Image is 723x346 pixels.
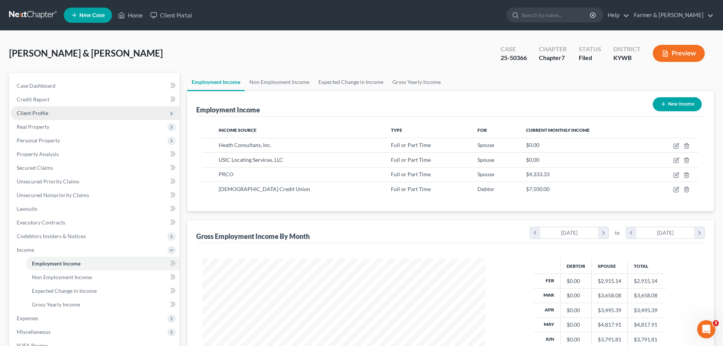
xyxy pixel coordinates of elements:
span: Secured Claims [17,164,53,171]
td: $2,915.14 [627,274,666,288]
th: Apr [533,303,561,318]
span: Codebtors Insiders & Notices [17,233,86,239]
a: Property Analysis [11,147,180,161]
span: Income Source [219,127,257,133]
span: Miscellaneous [17,329,50,335]
a: Case Dashboard [11,79,180,93]
td: $3,658.08 [627,288,666,303]
a: Expected Change in Income [314,73,388,91]
span: Full or Part Time [391,171,431,177]
div: Gross Employment Income By Month [196,232,310,241]
i: chevron_right [598,227,608,239]
th: Debtor [560,258,591,273]
span: Credit Report [17,96,49,103]
div: District [613,45,641,54]
a: Home [114,8,146,22]
a: Help [604,8,629,22]
span: [PERSON_NAME] & [PERSON_NAME] [9,47,163,58]
div: [DATE] [636,227,695,239]
th: Feb [533,274,561,288]
td: $3,495.39 [627,303,666,318]
div: Case [501,45,527,54]
span: [DEMOGRAPHIC_DATA] Credit Union [219,186,310,192]
span: Type [391,127,402,133]
td: $4,817.91 [627,318,666,332]
span: Expected Change in Income [32,288,97,294]
div: $3,495.39 [598,307,621,314]
a: Employment Income [26,257,180,270]
span: New Case [79,13,105,18]
span: $0.00 [526,142,539,148]
i: chevron_right [694,227,704,239]
span: Full or Part Time [391,142,431,148]
div: KYWB [613,54,641,62]
span: Client Profile [17,110,48,116]
span: Debtor [477,186,495,192]
div: $2,915.14 [598,277,621,285]
input: Search by name... [521,8,591,22]
span: Employment Income [32,260,80,267]
span: Executory Contracts [17,219,65,226]
span: Spouse [477,142,494,148]
span: $7,500.00 [526,186,550,192]
a: Unsecured Nonpriority Claims [11,188,180,202]
div: Filed [579,54,601,62]
th: May [533,318,561,332]
span: Case Dashboard [17,82,55,89]
span: Expenses [17,315,38,321]
a: Employment Income [187,73,245,91]
a: Gross Yearly Income [388,73,445,91]
span: USIC Locating Services, LLC [219,156,283,163]
span: Heath Consultans, Inc. [219,142,271,148]
span: Spouse [477,171,494,177]
th: Mar [533,288,561,303]
div: [DATE] [540,227,599,239]
span: Income [17,246,34,253]
span: 3 [713,320,719,326]
a: Secured Claims [11,161,180,175]
div: $4,817.91 [598,321,621,329]
a: Lawsuits [11,202,180,216]
span: Full or Part Time [391,156,431,163]
span: Full or Part Time [391,186,431,192]
i: chevron_left [530,227,540,239]
i: chevron_left [626,227,636,239]
a: Unsecured Priority Claims [11,175,180,188]
a: Non Employment Income [26,270,180,284]
div: $0.00 [567,321,585,329]
span: $4,333.33 [526,171,550,177]
span: $0.00 [526,156,539,163]
span: to [615,229,620,237]
div: Chapter [539,45,567,54]
a: Farmer & [PERSON_NAME] [630,8,714,22]
span: Spouse [477,156,494,163]
iframe: Intercom live chat [697,320,715,338]
span: Non Employment Income [32,274,92,280]
span: Current Monthly Income [526,127,590,133]
span: 7 [561,54,565,61]
div: Employment Income [196,105,260,114]
span: Personal Property [17,137,60,144]
div: $0.00 [567,307,585,314]
span: Unsecured Nonpriority Claims [17,192,89,198]
span: Unsecured Priority Claims [17,178,79,185]
div: $0.00 [567,336,585,343]
span: Real Property [17,123,49,130]
a: Non Employment Income [245,73,314,91]
span: Property Analysis [17,151,59,157]
div: $0.00 [567,277,585,285]
th: Total [627,258,666,273]
div: Chapter [539,54,567,62]
a: Executory Contracts [11,216,180,229]
span: For [477,127,487,133]
div: Status [579,45,601,54]
a: Client Portal [146,8,196,22]
div: 25-50366 [501,54,527,62]
div: $0.00 [567,292,585,299]
button: New Income [653,97,702,111]
button: Preview [653,45,705,62]
span: Gross Yearly Income [32,301,80,308]
span: PRCO [219,171,233,177]
a: Expected Change in Income [26,284,180,298]
div: $3,791.81 [598,336,621,343]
